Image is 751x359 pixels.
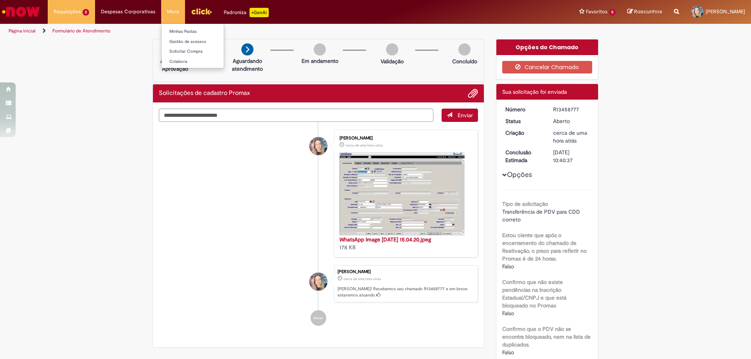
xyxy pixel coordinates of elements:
p: +GenAi [250,8,269,17]
li: Priscilla Narcisa Lascaris Silva [159,265,478,303]
b: Estou ciente que após o encerramento do chamado de Reativação, o prazo para refletir no Promax é ... [502,232,587,262]
div: Priscilla Narcisa Lascaris Silva [309,137,327,155]
time: 28/08/2025 15:40:06 [345,143,383,148]
a: Gestão de acessos [162,38,248,46]
span: [PERSON_NAME] [706,8,745,15]
div: Padroniza [224,8,269,17]
img: ServiceNow [1,4,41,20]
div: [PERSON_NAME] [338,270,474,274]
time: 28/08/2025 15:40:26 [343,277,381,281]
img: img-circle-grey.png [458,43,471,55]
span: cerca de uma hora atrás [553,129,587,144]
span: cerca de uma hora atrás [345,143,383,148]
a: Página inicial [9,28,36,34]
span: Favoritos [586,8,607,16]
span: Falso [502,310,514,317]
textarea: Digite sua mensagem aqui... [159,109,433,122]
p: Aguardando Aprovação [156,57,194,73]
a: Formulário de Atendimento [52,28,110,34]
h2: Solicitações de cadastro Promax Histórico de tíquete [159,90,250,97]
span: cerca de uma hora atrás [343,277,381,281]
button: Adicionar anexos [468,88,478,98]
time: 28/08/2025 15:40:26 [553,129,587,144]
span: Sua solicitação foi enviada [502,88,567,95]
ul: More [161,23,224,68]
ul: Trilhas de página [6,24,495,38]
span: 2 [83,9,89,16]
a: WhatsApp Image [DATE] 15.04.20.jpeg [340,236,431,243]
b: Confirmo que o PDV não se encontra bloqueado, nem na lista de duplicados. [502,325,591,348]
p: Em andamento [302,57,338,65]
div: Priscilla Narcisa Lascaris Silva [309,273,327,291]
button: Enviar [442,109,478,122]
img: img-circle-grey.png [386,43,398,55]
div: 28/08/2025 15:40:26 [553,129,589,145]
b: Tipo de solicitação [502,200,548,207]
span: 5 [609,9,616,16]
span: Requisições [54,8,81,16]
dt: Conclusão Estimada [499,148,548,164]
div: Aberto [553,117,589,125]
p: [PERSON_NAME]! Recebemos seu chamado R13458777 e em breve estaremos atuando. [338,286,474,298]
a: Colabora [162,57,248,66]
img: arrow-next.png [241,43,253,55]
dt: Número [499,105,548,113]
a: Minhas Pastas [162,27,248,36]
span: Rascunhos [634,8,662,15]
span: Falso [502,349,514,356]
p: Validação [381,57,404,65]
button: Cancelar Chamado [502,61,593,73]
p: Concluído [452,57,477,65]
span: Transferência de PDV para CDD correto [502,208,582,223]
span: More [167,8,179,16]
span: Enviar [458,112,473,119]
a: Rascunhos [627,8,662,16]
a: Solicitar Compra [162,47,248,56]
dt: Status [499,117,548,125]
img: click_logo_yellow_360x200.png [191,5,212,17]
b: Confirmo que não existe pendências na Inscrição Estadual/CNPJ e que está bloqueado no Promax [502,279,566,309]
div: R13458777 [553,105,589,113]
span: Despesas Corporativas [101,8,155,16]
img: img-circle-grey.png [314,43,326,55]
ul: Histórico de tíquete [159,122,478,334]
div: Opções do Chamado [496,39,598,55]
div: 178 KB [340,236,470,251]
span: Falso [502,263,514,270]
p: Aguardando atendimento [228,57,266,73]
dt: Criação [499,129,548,137]
div: [DATE] 10:40:37 [553,148,589,164]
div: [PERSON_NAME] [340,136,470,141]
